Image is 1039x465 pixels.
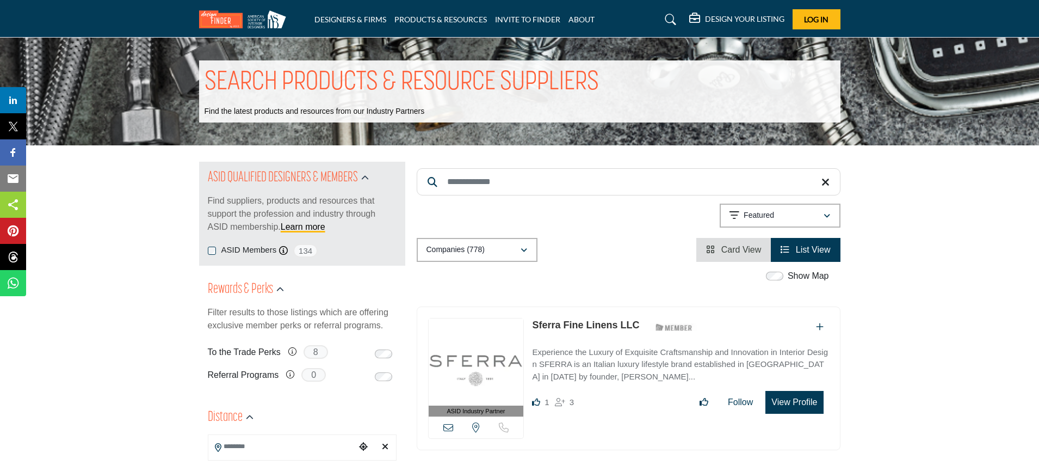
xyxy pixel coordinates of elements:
[495,15,560,24] a: INVITE TO FINDER
[721,245,762,254] span: Card View
[447,407,505,416] span: ASID Industry Partner
[705,14,784,24] h5: DESIGN YOUR LISTING
[377,436,393,459] div: Clear search location
[804,15,828,24] span: Log In
[301,368,326,382] span: 0
[771,238,840,262] li: List View
[793,9,840,29] button: Log In
[788,270,829,283] label: Show Map
[205,66,599,100] h1: SEARCH PRODUCTS & RESOURCE SUPPLIERS
[208,280,273,299] h2: Rewards & Perks
[545,397,549,407] span: 1
[568,15,595,24] a: ABOUT
[208,168,358,188] h2: ASID QUALIFIED DESIGNERS & MEMBERS
[375,350,392,358] input: Switch to To the Trade Perks
[650,321,698,334] img: ASID Members Badge Icon
[720,204,840,228] button: Featured
[208,342,281,362] label: To the Trade Perks
[281,222,325,231] a: Learn more
[570,397,574,407] span: 3
[417,168,840,195] input: Search Keyword
[532,346,828,383] p: Experience the Luxury of Exquisite Craftsmanship and Innovation in Interior Design SFERRA is an I...
[199,10,292,28] img: Site Logo
[532,340,828,383] a: Experience the Luxury of Exquisite Craftsmanship and Innovation in Interior Design SFERRA is an I...
[696,238,771,262] li: Card View
[796,245,831,254] span: List View
[532,398,540,406] i: Like
[532,318,639,333] p: Sferra Fine Linens LLC
[417,238,537,262] button: Companies (778)
[375,372,392,381] input: Switch to Referral Programs
[429,319,524,417] a: ASID Industry Partner
[706,245,761,254] a: View Card
[689,13,784,26] div: DESIGN YOUR LISTING
[721,391,760,413] button: Follow
[314,15,386,24] a: DESIGNERS & FIRMS
[654,11,683,28] a: Search
[208,436,355,457] input: Search Location
[744,210,774,221] p: Featured
[555,396,574,409] div: Followers
[692,391,715,413] button: Like listing
[426,244,485,255] p: Companies (778)
[429,319,524,406] img: Sferra Fine Linens LLC
[221,244,277,256] label: ASID Members
[304,345,328,359] span: 8
[208,194,397,234] p: Find suppliers, products and resources that support the profession and industry through ASID memb...
[781,245,830,254] a: View List
[394,15,487,24] a: PRODUCTS & RESOURCES
[208,306,397,332] p: Filter results to those listings which are offering exclusive member perks or referral programs.
[532,320,639,331] a: Sferra Fine Linens LLC
[205,106,425,117] p: Find the latest products and resources from our Industry Partners
[293,244,318,258] span: 134
[816,322,824,332] a: Add To List
[208,365,279,384] label: Referral Programs
[208,247,216,255] input: ASID Members checkbox
[765,391,823,414] button: View Profile
[208,408,243,427] h2: Distance
[355,436,372,459] div: Choose your current location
